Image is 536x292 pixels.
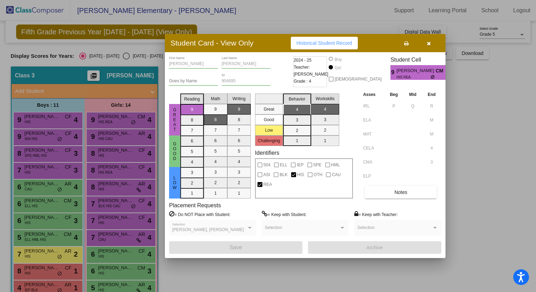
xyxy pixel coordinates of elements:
[229,244,242,250] span: Save
[397,75,431,80] span: HIS REA
[255,150,279,156] label: Identifiers
[363,101,382,111] input: assessment
[335,75,382,83] span: [DEMOGRAPHIC_DATA]
[296,40,352,46] span: Historical Student Record
[222,79,271,84] input: Enter ID
[334,56,342,63] div: Boy
[313,161,322,169] span: SPE
[403,91,422,98] th: Mid
[263,161,270,169] span: 504
[263,180,272,189] span: REA
[280,171,288,179] span: BLK
[361,91,384,98] th: Asses
[297,171,304,179] span: HIS
[172,141,178,161] span: Good
[363,115,382,125] input: assessment
[314,171,322,179] span: OTH
[294,64,328,78] span: Teacher: [PERSON_NAME]
[291,37,358,49] button: Historical Student Record
[172,227,244,232] span: [PERSON_NAME], [PERSON_NAME]
[262,211,307,218] label: = Keep with Student:
[294,78,311,85] span: Grade : 4
[297,161,303,169] span: IEP
[169,202,221,209] label: Placement Requests
[331,161,340,169] span: HML
[170,39,254,47] h3: Student Card - View Only
[169,241,302,254] button: Save
[390,56,451,63] h3: Student Cell
[169,79,218,84] input: goes by name
[397,67,436,75] span: [PERSON_NAME]
[334,65,341,71] div: Girl
[354,211,398,218] label: = Keep with Teacher:
[172,175,178,190] span: Low
[332,171,341,179] span: CAU
[363,129,382,139] input: assessment
[363,143,382,153] input: assessment
[384,91,403,98] th: Beg
[365,186,437,199] button: Notes
[445,68,451,77] span: 4
[363,157,382,167] input: assessment
[172,107,178,132] span: Great
[280,161,287,169] span: ELL
[294,57,311,64] span: 2024 - 25
[390,68,396,77] span: 9
[169,211,230,218] label: = Do NOT Place with Student:
[394,189,407,195] span: Notes
[422,91,441,98] th: End
[363,171,382,181] input: assessment
[436,67,445,75] span: CM
[308,241,441,254] button: Archive
[367,245,383,250] span: Archive
[263,171,270,179] span: ASI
